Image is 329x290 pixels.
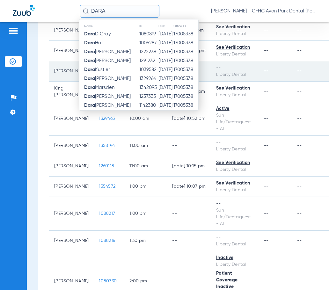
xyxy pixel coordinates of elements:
strong: Dara [84,58,95,63]
div: Inactive [216,255,254,261]
div: Liberty Dental [216,71,254,78]
span: 1088217 [99,211,115,216]
span: [PERSON_NAME] [84,103,131,108]
span: -- [264,279,269,283]
span: 1329463 [99,116,115,121]
span: 1260118 [99,164,114,168]
td: 1006287 [139,39,158,47]
div: See Verification [216,160,254,166]
td: 17005338 [173,39,199,47]
td: 1237335 [139,92,158,101]
td: 17005338 [173,74,199,83]
td: -- [167,231,211,251]
td: 17005338 [173,47,199,56]
div: Sun Life/Dentaquest - AI [216,207,254,227]
img: hamburger-icon [8,27,18,35]
th: ID [139,23,158,30]
td: 11:00 AM [124,156,167,177]
td: [DATE] 10:07 PM [167,177,211,197]
td: 17005338 [173,92,199,101]
div: Active [216,105,254,112]
td: 17005338 [173,101,199,110]
td: [DATE] [158,83,173,92]
div: See Verification [216,180,254,187]
div: See Verification [216,85,254,92]
td: [PERSON_NAME] [49,41,94,61]
strong: Dara [84,103,95,108]
td: 1:00 PM [124,177,167,197]
span: [PERSON_NAME] [84,76,131,81]
td: [DATE] [158,92,173,101]
span: -- [264,164,269,168]
td: 11:00 AM [124,136,167,156]
strong: Dara [84,40,95,45]
td: 1329892 [139,110,158,119]
div: -- [216,200,254,207]
div: Liberty Dental [216,166,254,173]
td: [DATE] 10:15 PM [167,156,211,177]
td: 17005338 [173,56,199,65]
td: 1222238 [139,47,158,56]
iframe: Chat Widget [297,259,329,290]
div: See Verification [216,44,254,51]
span: [PERSON_NAME] [84,58,131,63]
div: Liberty Dental [216,146,254,153]
span: 1358194 [99,143,115,148]
span: -- [264,143,269,148]
td: King [PERSON_NAME] [49,82,94,102]
td: 10:00 AM [124,102,167,136]
span: -- [264,89,269,94]
span: D Gray [84,32,111,36]
td: 1:00 PM [124,197,167,231]
td: [PERSON_NAME] [49,136,94,156]
th: Name [79,23,139,30]
td: 1329264 [139,74,158,83]
strong: Dara [84,49,95,54]
td: 1039582 [139,65,158,74]
span: -- [264,184,269,189]
td: 1080819 [139,30,158,39]
div: Liberty Dental [216,261,254,268]
span: 1080330 [99,279,117,283]
span: Marsden [84,85,114,90]
td: [DATE] [158,56,173,65]
span: [PERSON_NAME] [84,94,131,99]
td: [DATE] [158,39,173,47]
img: Search Icon [83,8,89,14]
td: 17005338 [173,83,199,92]
span: -- [264,238,269,243]
td: 17005338 [173,110,199,119]
span: 1354572 [99,184,115,189]
td: [PERSON_NAME] [49,231,94,251]
td: 1:30 PM [124,231,167,251]
td: [DATE] [158,101,173,110]
div: Liberty Dental [216,187,254,193]
td: [DATE] [158,74,173,83]
span: -- [264,69,269,73]
span: -- [264,211,269,216]
td: 1291232 [139,56,158,65]
td: [DATE] [158,47,173,56]
div: Liberty Dental [216,51,254,58]
span: 1088216 [99,238,115,243]
div: -- [216,234,254,241]
td: -- [167,136,211,156]
span: Patient Coverage Inactive [216,271,238,289]
td: [DATE] [158,65,173,74]
td: [PERSON_NAME] [49,102,94,136]
div: Liberty Dental [216,241,254,248]
span: -- [264,48,269,53]
span: [PERSON_NAME] - CFHC Avon Park Dental (Peds) [211,8,316,14]
td: 17005338 [173,65,199,74]
td: [PERSON_NAME] [49,61,94,82]
span: [PERSON_NAME] [84,49,131,54]
div: Sun Life/Dentaquest - AI [216,112,254,132]
th: DOB [158,23,173,30]
div: -- [216,65,254,71]
td: [PERSON_NAME] [49,197,94,231]
td: [PERSON_NAME] [49,156,94,177]
div: -- [216,139,254,146]
td: [DATE] [158,30,173,39]
img: Zuub Logo [13,5,35,16]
